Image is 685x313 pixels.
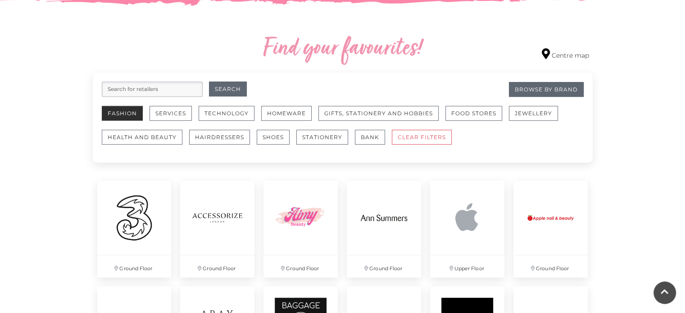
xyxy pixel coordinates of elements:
[318,106,445,130] a: Gifts, Stationery and Hobbies
[189,130,257,154] a: Hairdressers
[509,106,565,130] a: Jewellery
[445,106,502,121] button: Food Stores
[259,176,342,282] a: Ground Floor
[296,130,348,145] button: Stationery
[102,82,203,97] input: Search for retailers
[263,255,338,277] p: Ground Floor
[347,255,421,277] p: Ground Floor
[261,106,318,130] a: Homeware
[355,130,392,154] a: Bank
[199,106,261,130] a: Technology
[150,106,192,121] button: Services
[189,130,250,145] button: Hairdressers
[199,106,254,121] button: Technology
[445,106,509,130] a: Food Stores
[150,106,199,130] a: Services
[355,130,385,145] button: Bank
[209,82,247,96] button: Search
[261,106,312,121] button: Homeware
[509,106,558,121] button: Jewellery
[392,130,452,145] button: CLEAR FILTERS
[102,130,182,145] button: Health and Beauty
[426,176,509,282] a: Upper Floor
[178,35,507,64] h2: Find your favourites!
[430,255,504,277] p: Upper Floor
[509,176,592,282] a: Ground Floor
[318,106,439,121] button: Gifts, Stationery and Hobbies
[296,130,355,154] a: Stationery
[97,255,172,277] p: Ground Floor
[93,176,176,282] a: Ground Floor
[257,130,296,154] a: Shoes
[176,176,259,282] a: Ground Floor
[257,130,290,145] button: Shoes
[392,130,458,154] a: CLEAR FILTERS
[180,255,254,277] p: Ground Floor
[513,255,588,277] p: Ground Floor
[509,82,584,97] a: Browse By Brand
[342,176,426,282] a: Ground Floor
[542,48,589,60] a: Centre map
[102,130,189,154] a: Health and Beauty
[102,106,143,121] button: Fashion
[102,106,150,130] a: Fashion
